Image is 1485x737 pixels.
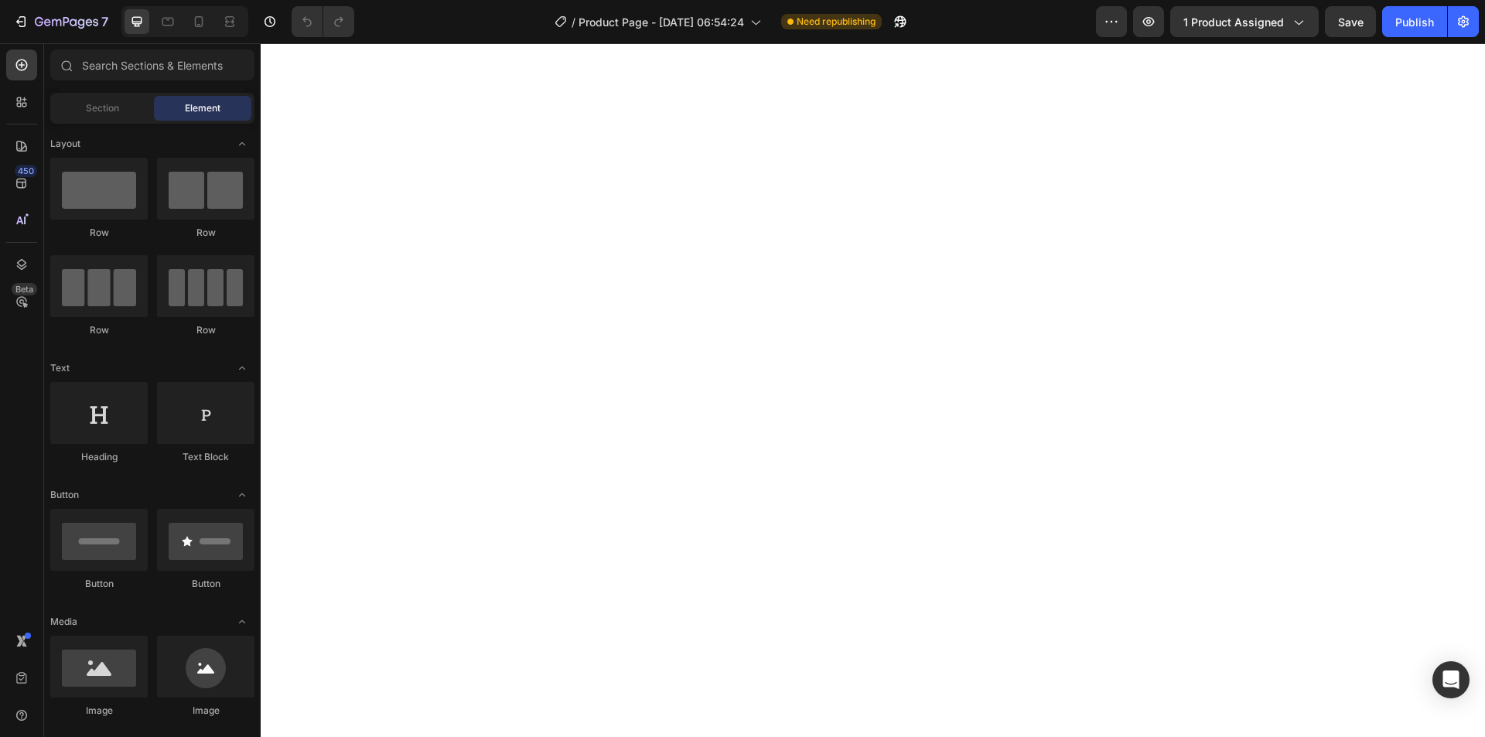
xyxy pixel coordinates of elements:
[797,15,876,29] span: Need republishing
[185,101,220,115] span: Element
[230,131,254,156] span: Toggle open
[1382,6,1447,37] button: Publish
[1183,14,1284,30] span: 1 product assigned
[1170,6,1319,37] button: 1 product assigned
[1395,14,1434,30] div: Publish
[50,137,80,151] span: Layout
[50,226,148,240] div: Row
[1432,661,1470,698] div: Open Intercom Messenger
[157,704,254,718] div: Image
[15,165,37,177] div: 450
[50,577,148,591] div: Button
[230,609,254,634] span: Toggle open
[6,6,115,37] button: 7
[157,323,254,337] div: Row
[230,483,254,507] span: Toggle open
[86,101,119,115] span: Section
[50,450,148,464] div: Heading
[50,361,70,375] span: Text
[50,49,254,80] input: Search Sections & Elements
[261,43,1485,737] iframe: Design area
[157,226,254,240] div: Row
[50,615,77,629] span: Media
[1325,6,1376,37] button: Save
[50,323,148,337] div: Row
[157,577,254,591] div: Button
[12,283,37,295] div: Beta
[292,6,354,37] div: Undo/Redo
[101,12,108,31] p: 7
[157,450,254,464] div: Text Block
[230,356,254,380] span: Toggle open
[1338,15,1364,29] span: Save
[579,14,744,30] span: Product Page - [DATE] 06:54:24
[50,704,148,718] div: Image
[572,14,575,30] span: /
[50,488,79,502] span: Button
